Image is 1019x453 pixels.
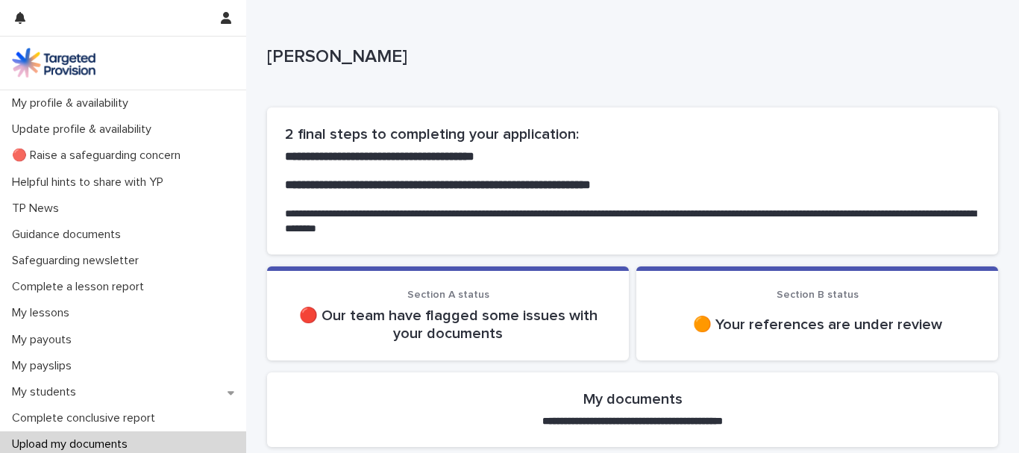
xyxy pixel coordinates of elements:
p: My lessons [6,306,81,320]
h2: My documents [583,390,683,408]
p: My profile & availability [6,96,140,110]
p: 🔴 Our team have flagged some issues with your documents [285,307,611,343]
p: Upload my documents [6,437,139,452]
p: Guidance documents [6,228,133,242]
p: Complete a lesson report [6,280,156,294]
p: My students [6,385,88,399]
h2: 2 final steps to completing your application: [285,125,980,143]
p: Update profile & availability [6,122,163,137]
p: My payslips [6,359,84,373]
p: 🟠 Your references are under review [654,316,980,334]
span: Section B status [777,290,859,300]
p: [PERSON_NAME] [267,46,992,68]
p: Helpful hints to share with YP [6,175,175,190]
p: TP News [6,201,71,216]
span: Section A status [407,290,489,300]
p: Safeguarding newsletter [6,254,151,268]
p: My payouts [6,333,84,347]
p: 🔴 Raise a safeguarding concern [6,149,192,163]
p: Complete conclusive report [6,411,167,425]
img: M5nRWzHhSzIhMunXDL62 [12,48,95,78]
